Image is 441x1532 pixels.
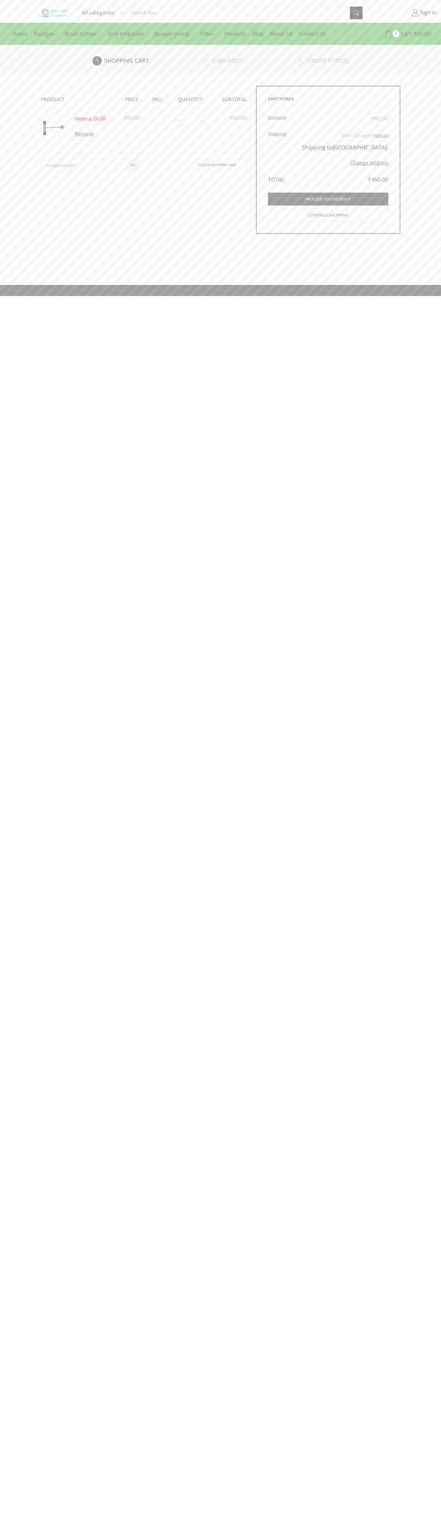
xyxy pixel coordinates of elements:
a: Drip Irrigation [105,26,151,41]
th: Total [268,171,292,185]
a: About Us [267,26,296,41]
input: Search for... [128,7,350,19]
a: Home [9,26,31,41]
img: Heera Drill [41,115,66,141]
span: Cart [399,30,412,38]
bdi: 60.00 [124,113,140,123]
h2: Cart totals [268,96,388,107]
a: Contact Us [296,26,329,41]
a: Raingun [31,26,62,41]
input: Coupon code [41,159,139,171]
bdi: 160.00 [368,175,388,185]
span: ₹ [372,114,375,124]
a: Change address [350,158,388,168]
a: Proceed to checkout [268,193,388,206]
span: ₹ [124,113,127,123]
a: Checkout [201,56,294,66]
span: ₹ [230,113,233,123]
span: Sign in [419,9,436,17]
th: Price [118,86,147,108]
a: Remove [75,130,113,138]
bdi: 60.00 [414,29,432,39]
bdi: 60.00 [372,114,388,124]
strong: [GEOGRAPHIC_DATA] [333,142,387,153]
th: SKU [147,86,168,108]
span: ₹ [414,29,417,39]
a: Continue shopping [268,209,388,222]
a: 1 Cart ₹60.00 [369,28,432,40]
a: Filter [197,26,221,41]
a: Products [221,26,250,41]
span: ₹ [374,132,376,139]
a: Sprayer pump [151,26,197,41]
bdi: 60.00 [230,113,247,123]
a: Blog [250,26,267,41]
input: Product quantity [183,114,197,126]
span: 1 [393,30,399,37]
th: Subtotal [212,86,247,108]
button: Search button [350,7,363,19]
a: Heera Drill [75,113,106,124]
th: Product [41,86,118,108]
input: OK [128,159,139,171]
th: Quantity [168,86,212,108]
a: Clear shopping cart [187,159,247,170]
label: Other Charges: [341,131,388,140]
bdi: 100.00 [374,132,388,139]
th: Shipping [268,127,292,171]
th: Subtotal [268,111,292,127]
span: ₹ [368,175,371,185]
a: Brush Cutter [62,26,104,41]
a: Sign in [372,7,436,19]
p: Shipping to . [296,142,388,153]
